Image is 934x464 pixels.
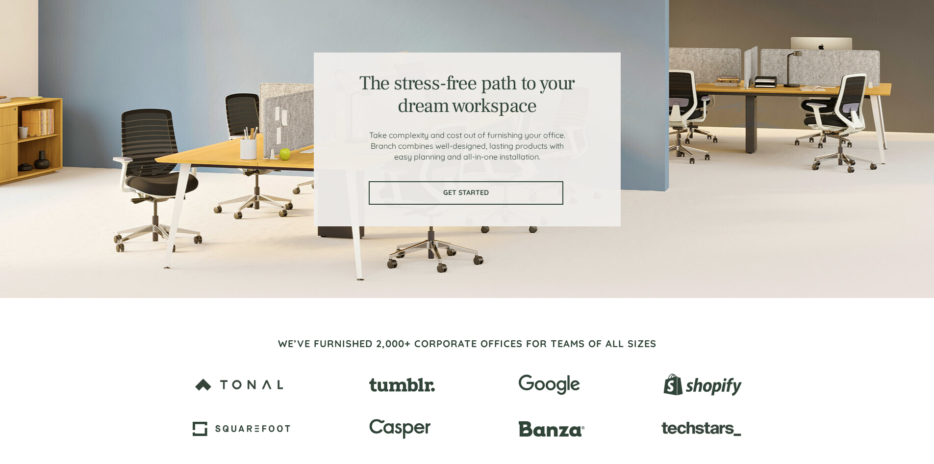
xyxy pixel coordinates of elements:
span: GET STARTED [370,189,562,197]
a: GET STARTED [369,181,563,205]
span: The stress-free path to your dream workspace [359,71,575,118]
span: WE’VE FURNISHED 2,000+ CORPORATE OFFICES FOR TEAMS OF ALL SIZES [278,337,656,350]
input: Submit [100,191,151,212]
span: Take complexity and cost out of furnishing your office. Branch combines well-designed, lasting pr... [369,130,565,162]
